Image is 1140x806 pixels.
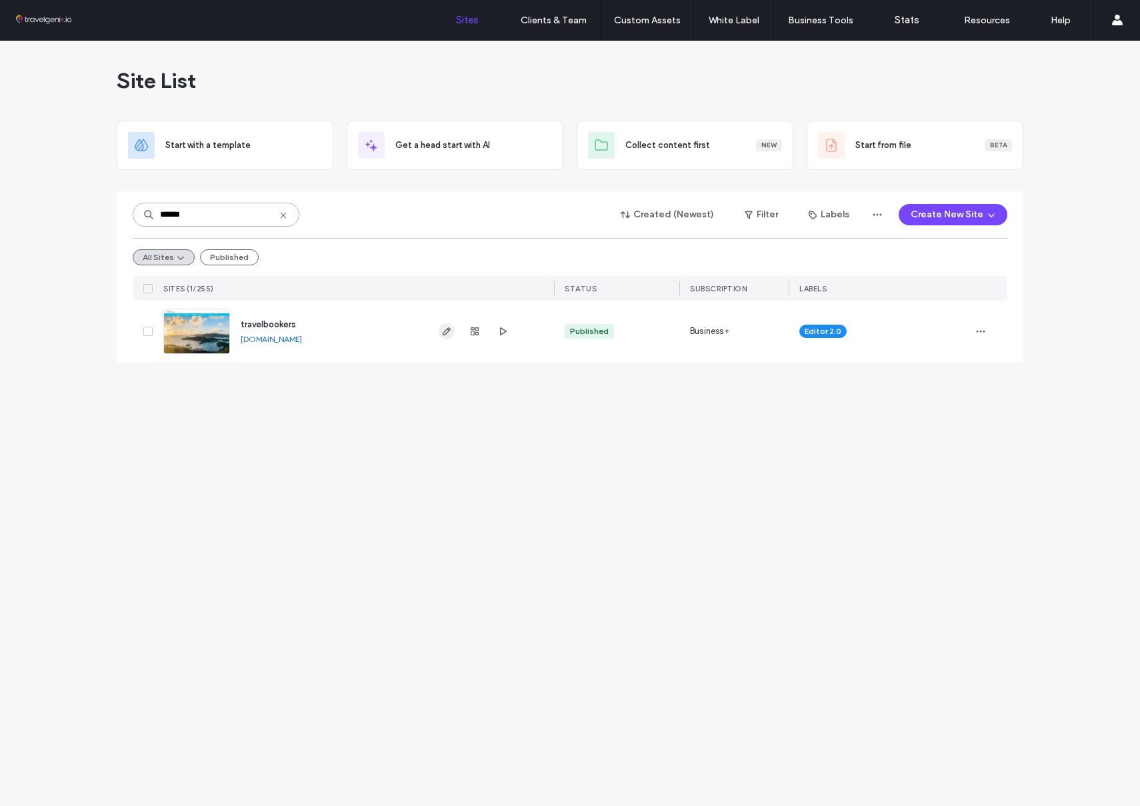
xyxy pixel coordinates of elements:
[241,319,296,329] a: travelbookers
[855,139,911,152] span: Start from file
[899,204,1007,225] button: Create New Site
[577,121,793,170] div: Collect content firstNew
[788,15,853,26] label: Business Tools
[163,284,214,293] span: SITES (1/255)
[756,139,782,151] div: New
[117,121,333,170] div: Start with a template
[609,204,726,225] button: Created (Newest)
[799,284,827,293] span: LABELS
[1051,15,1071,26] label: Help
[625,139,710,152] span: Collect content first
[165,139,251,152] span: Start with a template
[690,284,747,293] span: SUBSCRIPTION
[395,139,490,152] span: Get a head start with AI
[117,67,196,94] span: Site List
[985,139,1012,151] div: Beta
[570,325,609,337] div: Published
[807,121,1023,170] div: Start from fileBeta
[797,204,861,225] button: Labels
[895,14,919,26] label: Stats
[614,15,681,26] label: Custom Assets
[805,325,841,337] span: Editor 2.0
[731,204,791,225] button: Filter
[347,121,563,170] div: Get a head start with AI
[456,14,479,26] label: Sites
[133,249,195,265] button: All Sites
[241,334,302,344] a: [DOMAIN_NAME]
[200,249,259,265] button: Published
[565,284,597,293] span: STATUS
[964,15,1010,26] label: Resources
[690,325,729,338] span: Business+
[31,9,58,21] span: Help
[709,15,759,26] label: White Label
[521,15,587,26] label: Clients & Team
